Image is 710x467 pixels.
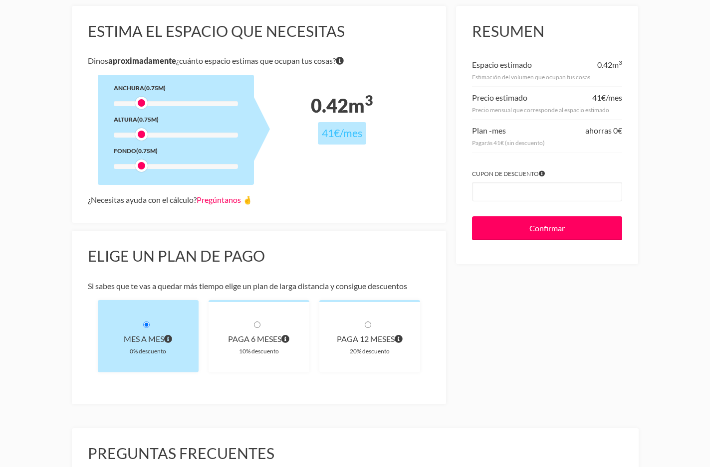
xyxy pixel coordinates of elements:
span: 0.42 [311,94,348,117]
h3: Estima el espacio que necesitas [88,22,431,41]
span: 41€ [592,93,606,102]
span: Pagas cada 12 meses por el volumen que ocupan tus cosas. El precio incluye el descuento de 20% y ... [395,332,403,346]
div: Fondo [114,146,238,156]
div: Widget de chat [530,339,710,467]
div: Pagarás 41€ (sin descuento) [472,138,622,148]
div: ahorras 0€ [585,124,622,138]
h3: Resumen [472,22,622,41]
span: (0.75m) [144,84,166,92]
sup: 3 [619,59,622,66]
span: /mes [606,93,622,102]
div: Estimación del volumen que ocupan tus cosas [472,72,622,82]
div: 20% descuento [335,346,404,356]
div: 0% descuento [114,346,183,356]
span: 0.42 [597,60,612,69]
span: Pagas al principio de cada mes por el volumen que ocupan tus cosas. A diferencia de otros planes ... [164,332,172,346]
span: /mes [340,127,362,140]
div: Precio estimado [472,91,527,105]
span: Si tienes dudas sobre volumen exacto de tus cosas no te preocupes porque nuestro equipo te dirá e... [336,54,344,68]
div: Mes a mes [114,332,183,346]
span: mes [492,126,506,135]
div: paga 12 meses [335,332,404,346]
div: Plan - [472,124,506,138]
div: Precio mensual que corresponde al espacio estimado [472,105,622,115]
span: Si tienes algún cupón introdúcelo para aplicar el descuento [539,168,545,179]
span: m [612,60,622,69]
span: (0.75m) [136,147,158,155]
div: 10% descuento [225,346,293,356]
span: (0.75m) [137,116,159,123]
div: Espacio estimado [472,58,532,72]
iframe: Chat Widget [530,339,710,467]
span: 41€ [322,127,340,140]
p: Dinos ¿cuánto espacio estimas que ocupan tus cosas? [88,54,431,68]
div: Altura [114,114,238,125]
div: ¿Necesitas ayuda con el cálculo? [88,193,431,207]
a: Pregúntanos 🤞 [197,195,252,204]
h3: Preguntas frecuentes [88,444,623,463]
sup: 3 [365,92,373,109]
input: Confirmar [472,216,622,240]
b: aproximadamente [108,56,176,65]
div: Anchura [114,83,238,93]
div: paga 6 meses [225,332,293,346]
span: m [348,94,373,117]
span: Pagas cada 6 meses por el volumen que ocupan tus cosas. El precio incluye el descuento de 10% y e... [281,332,289,346]
h3: Elige un plan de pago [88,247,431,266]
p: Si sabes que te vas a quedar más tiempo elige un plan de larga distancia y consigue descuentos [88,279,431,293]
label: Cupon de descuento [472,168,622,179]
